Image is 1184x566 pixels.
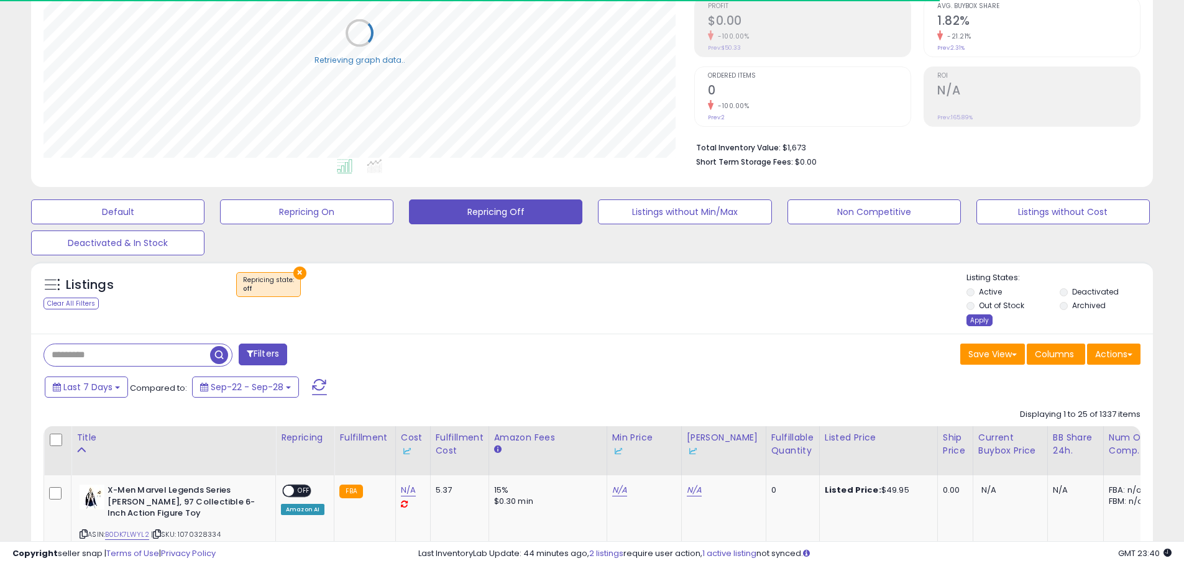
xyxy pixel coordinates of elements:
[161,547,216,559] a: Privacy Policy
[708,44,741,52] small: Prev: $50.33
[281,431,329,444] div: Repricing
[687,484,702,496] a: N/A
[1109,431,1154,457] div: Num of Comp.
[825,431,932,444] div: Listed Price
[771,485,810,496] div: 0
[708,3,911,10] span: Profit
[981,484,996,496] span: N/A
[1053,431,1098,457] div: BB Share 24h.
[708,14,911,30] h2: $0.00
[192,377,299,398] button: Sep-22 - Sep-28
[687,431,761,457] div: [PERSON_NAME]
[293,267,306,280] button: ×
[105,529,149,540] a: B0DK7LWYL2
[151,529,221,539] span: | SKU: 1070328334
[80,485,104,509] img: 31VHQXGsqwL._SL40_.jpg
[44,298,99,309] div: Clear All Filters
[106,547,159,559] a: Terms of Use
[795,156,817,168] span: $0.00
[598,199,771,224] button: Listings without Min/Max
[281,504,324,515] div: Amazon AI
[714,101,749,111] small: -100.00%
[589,547,623,559] a: 2 listings
[612,445,625,457] img: InventoryLab Logo
[494,444,502,455] small: Amazon Fees.
[12,548,216,560] div: seller snap | |
[687,444,761,457] div: Some or all of the values in this column are provided from Inventory Lab.
[1118,547,1172,559] span: 2025-10-6 23:40 GMT
[409,199,582,224] button: Repricing Off
[612,484,627,496] a: N/A
[787,199,961,224] button: Non Competitive
[943,32,971,41] small: -21.21%
[108,485,259,523] b: X-Men Marvel Legends Series [PERSON_NAME], 97 Collectible 6-Inch Action Figure Toy
[401,444,425,457] div: Some or all of the values in this column are provided from Inventory Lab.
[76,431,270,444] div: Title
[294,486,314,496] span: OFF
[494,431,602,444] div: Amazon Fees
[702,547,756,559] a: 1 active listing
[825,484,881,496] b: Listed Price:
[314,54,405,65] div: Retrieving graph data..
[418,548,1172,560] div: Last InventoryLab Update: 44 minutes ago, require user action, not synced.
[612,444,676,457] div: Some or all of the values in this column are provided from Inventory Lab.
[1109,496,1150,507] div: FBM: n/a
[66,276,114,294] h5: Listings
[1035,348,1074,360] span: Columns
[401,431,425,457] div: Cost
[937,114,973,121] small: Prev: 165.89%
[708,83,911,100] h2: 0
[960,344,1025,365] button: Save View
[211,381,283,393] span: Sep-22 - Sep-28
[243,285,294,293] div: off
[494,496,597,507] div: $0.30 min
[696,139,1131,154] li: $1,673
[239,344,287,365] button: Filters
[12,547,58,559] strong: Copyright
[966,314,993,326] div: Apply
[339,431,390,444] div: Fulfillment
[696,142,781,153] b: Total Inventory Value:
[1027,344,1085,365] button: Columns
[708,114,725,121] small: Prev: 2
[976,199,1150,224] button: Listings without Cost
[966,272,1153,284] p: Listing States:
[1072,286,1119,297] label: Deactivated
[943,485,963,496] div: 0.00
[937,3,1140,10] span: Avg. Buybox Share
[31,199,204,224] button: Default
[714,32,749,41] small: -100.00%
[979,300,1024,311] label: Out of Stock
[45,377,128,398] button: Last 7 Days
[978,431,1042,457] div: Current Buybox Price
[943,431,968,457] div: Ship Price
[401,484,416,496] a: N/A
[612,431,676,457] div: Min Price
[979,286,1002,297] label: Active
[339,485,362,498] small: FBA
[771,431,814,457] div: Fulfillable Quantity
[708,73,911,80] span: Ordered Items
[937,73,1140,80] span: ROI
[1109,485,1150,496] div: FBA: n/a
[1072,300,1106,311] label: Archived
[687,445,699,457] img: InventoryLab Logo
[436,431,484,457] div: Fulfillment Cost
[31,231,204,255] button: Deactivated & In Stock
[1087,344,1140,365] button: Actions
[825,485,928,496] div: $49.95
[937,83,1140,100] h2: N/A
[1020,409,1140,421] div: Displaying 1 to 25 of 1337 items
[130,382,187,394] span: Compared to:
[696,157,793,167] b: Short Term Storage Fees:
[937,44,965,52] small: Prev: 2.31%
[220,199,393,224] button: Repricing On
[436,485,479,496] div: 5.37
[937,14,1140,30] h2: 1.82%
[494,485,597,496] div: 15%
[401,445,413,457] img: InventoryLab Logo
[243,275,294,294] span: Repricing state :
[1053,485,1094,496] div: N/A
[63,381,112,393] span: Last 7 Days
